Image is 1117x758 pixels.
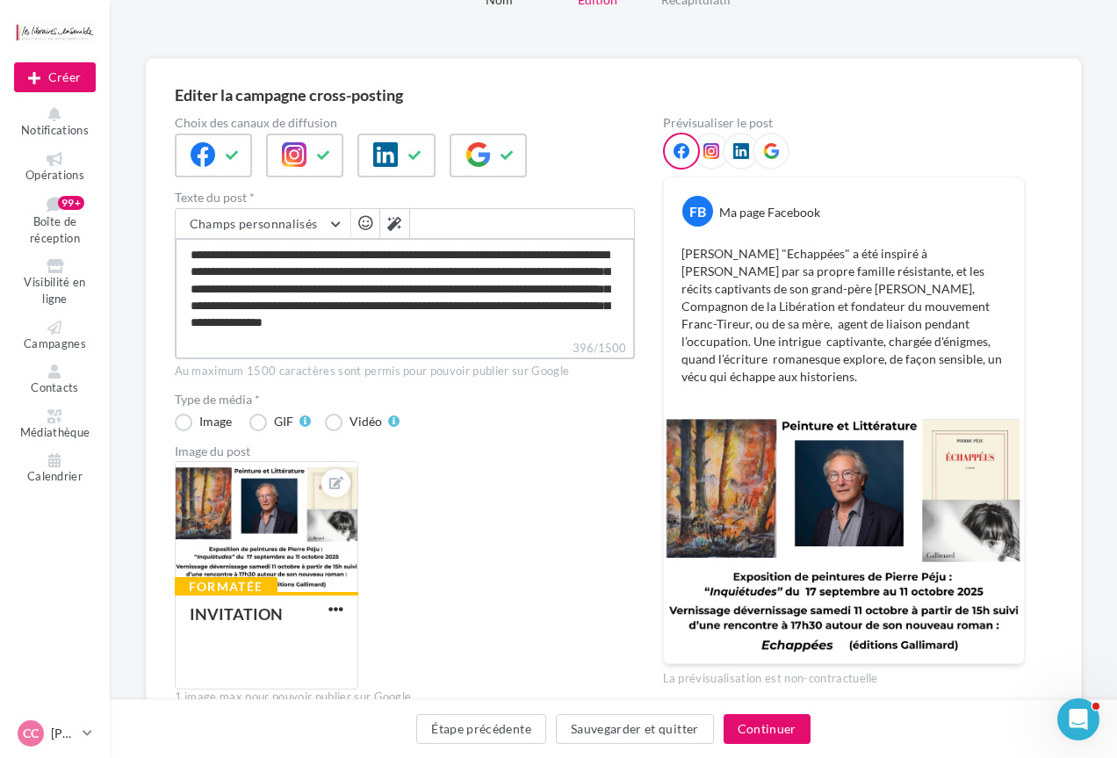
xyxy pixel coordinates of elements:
[175,577,277,596] div: Formatée
[14,192,96,249] a: Boîte de réception99+
[14,406,96,444] a: Médiathèque
[663,117,1025,129] div: Prévisualiser le post
[176,209,350,239] button: Champs personnalisés
[274,415,293,428] div: GIF
[350,415,382,428] div: Vidéo
[175,339,635,359] label: 396/1500
[25,168,84,182] span: Opérations
[416,714,546,744] button: Étape précédente
[14,317,96,355] a: Campagnes
[31,380,79,394] span: Contacts
[175,445,635,458] div: Image du post
[199,415,232,428] div: Image
[663,664,1025,687] div: La prévisualisation est non-contractuelle
[14,148,96,186] a: Opérations
[175,364,635,379] div: Au maximum 1500 caractères sont permis pour pouvoir publier sur Google
[20,425,90,439] span: Médiathèque
[724,714,811,744] button: Continuer
[556,714,714,744] button: Sauvegarder et quitter
[175,87,403,103] div: Editer la campagne cross-posting
[681,245,1006,386] p: [PERSON_NAME] "Echappées" a été inspiré à [PERSON_NAME] par sa propre famille résistante, et les ...
[175,117,635,129] label: Choix des canaux de diffusion
[175,393,635,406] label: Type de média *
[190,604,283,624] div: INVITATION
[175,191,635,204] label: Texte du post *
[14,256,96,309] a: Visibilité en ligne
[27,469,83,483] span: Calendrier
[14,62,96,92] div: Nouvelle campagne
[24,336,86,350] span: Campagnes
[14,450,96,487] a: Calendrier
[23,725,39,742] span: CC
[175,689,635,705] div: 1 image max pour pouvoir publier sur Google
[14,361,96,399] a: Contacts
[719,204,820,221] div: Ma page Facebook
[1057,698,1099,740] iframe: Intercom live chat
[21,123,89,137] span: Notifications
[14,62,96,92] button: Créer
[190,216,318,231] span: Champs personnalisés
[51,725,76,742] p: [PERSON_NAME]
[14,717,96,750] a: CC [PERSON_NAME]
[30,215,80,246] span: Boîte de réception
[24,276,85,307] span: Visibilité en ligne
[58,196,84,210] div: 99+
[14,104,96,141] button: Notifications
[682,196,713,227] div: FB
